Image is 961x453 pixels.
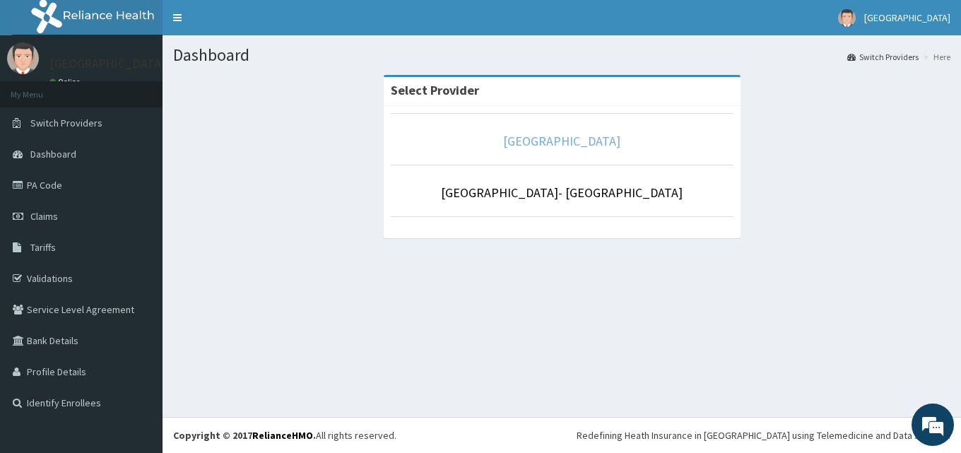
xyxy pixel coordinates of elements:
a: RelianceHMO [252,429,313,442]
li: Here [920,51,950,63]
a: Switch Providers [847,51,919,63]
strong: Copyright © 2017 . [173,429,316,442]
span: Tariffs [30,241,56,254]
a: [GEOGRAPHIC_DATA]- [GEOGRAPHIC_DATA] [441,184,683,201]
strong: Select Provider [391,82,479,98]
span: Claims [30,210,58,223]
span: Switch Providers [30,117,102,129]
span: [GEOGRAPHIC_DATA] [864,11,950,24]
img: User Image [838,9,856,27]
a: [GEOGRAPHIC_DATA] [503,133,620,149]
p: [GEOGRAPHIC_DATA] [49,57,166,70]
footer: All rights reserved. [163,417,961,453]
a: Online [49,77,83,87]
img: User Image [7,42,39,74]
h1: Dashboard [173,46,950,64]
div: Redefining Heath Insurance in [GEOGRAPHIC_DATA] using Telemedicine and Data Science! [577,428,950,442]
span: Dashboard [30,148,76,160]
